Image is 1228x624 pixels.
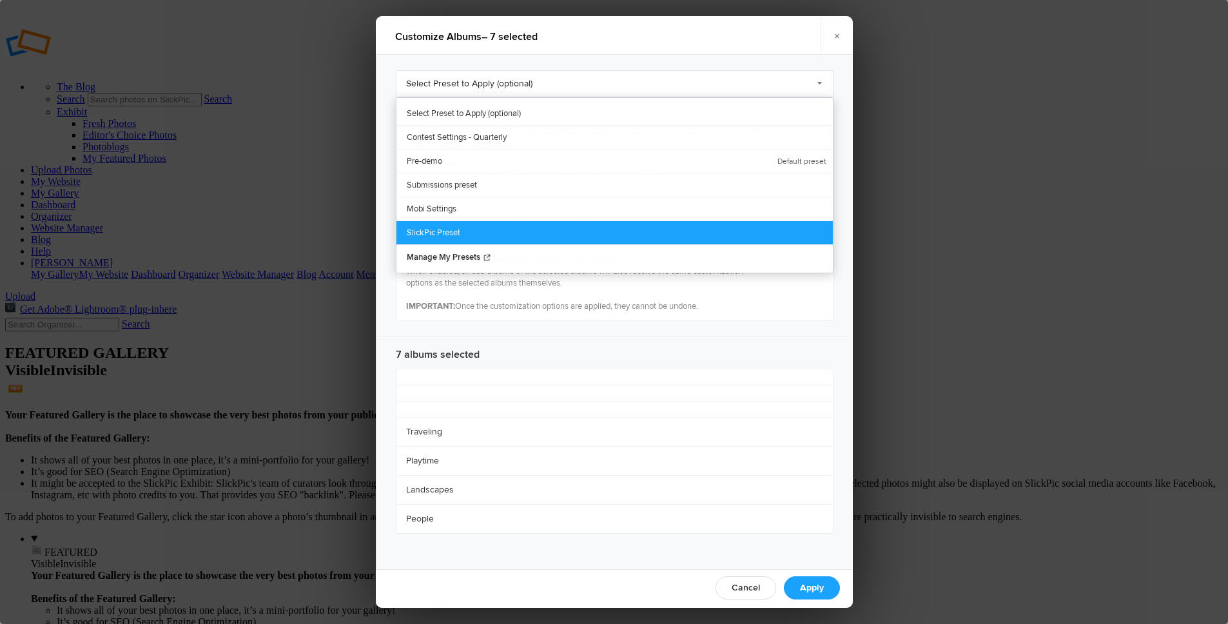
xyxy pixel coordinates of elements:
a: Apply [784,576,840,600]
a: × [821,16,853,55]
i: Customize albums [395,30,482,43]
b: People [406,512,434,525]
a: Mobi Settings [396,197,833,220]
a: SlickPic Preset [396,220,833,244]
b: Playtime [406,454,439,467]
h3: 7 albums selected [396,336,833,362]
a: Pre-demo [396,149,833,173]
a: Contest Settings - Quarterly [396,125,833,149]
b: – 7 selected [395,30,538,43]
a: Submissions preset [396,173,833,197]
a: Select Preset to Apply (optional) [396,70,833,97]
b: IMPORTANT: [406,301,455,311]
a: Manage My Presets [396,244,833,269]
span: Manage My Presets [407,252,480,262]
b: Traveling [406,425,442,438]
a: Select Preset to Apply (optional) [396,102,833,125]
b: Landscapes [406,483,454,496]
a: Cancel [716,576,776,600]
p: When enabled, all sub-albums of the selected albums will also receive the same customization opti... [406,266,748,312]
